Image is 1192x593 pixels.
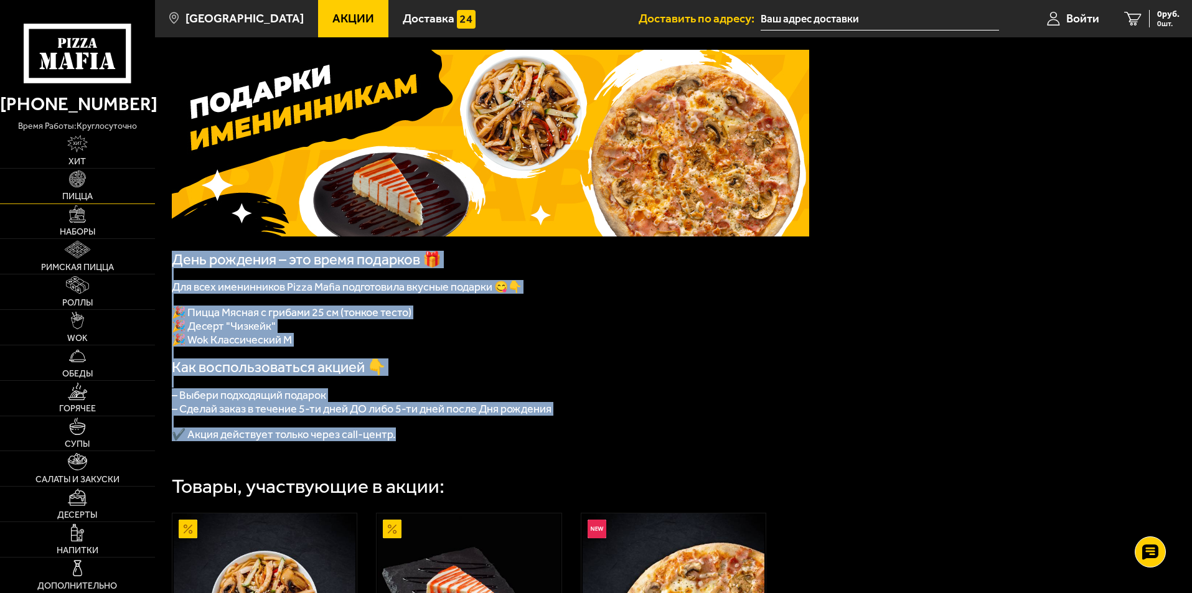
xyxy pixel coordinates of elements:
[62,299,93,307] span: Роллы
[67,334,88,343] span: WOK
[172,280,522,294] span: Для всех именинников Pizza Mafia подготовила вкусные подарки 😋👇
[35,475,120,484] span: Салаты и закуски
[639,12,761,24] span: Доставить по адресу:
[172,333,292,347] span: 🎉 Wok Классический М
[62,370,93,378] span: Обеды
[172,358,386,376] span: Как воспользоваться акцией 👇
[172,477,444,497] div: Товары, участвующие в акции:
[62,192,93,201] span: Пицца
[403,12,454,24] span: Доставка
[185,12,304,24] span: [GEOGRAPHIC_DATA]
[172,306,411,319] span: 🎉 Пицца Мясная с грибами 25 см (тонкое тесто)
[172,319,276,333] span: 🎉 Десерт "Чизкейк"
[37,582,117,591] span: Дополнительно
[41,263,114,272] span: Римская пицца
[68,157,86,166] span: Хит
[172,50,809,236] img: 1024x1024
[761,7,999,30] input: Ваш адрес доставки
[383,520,401,538] img: Акционный
[172,388,326,402] span: – Выбери подходящий подарок
[57,511,97,520] span: Десерты
[588,520,606,538] img: Новинка
[60,228,95,236] span: Наборы
[1066,12,1099,24] span: Войти
[65,440,90,449] span: Супы
[179,520,197,538] img: Акционный
[1157,10,1180,19] span: 0 руб.
[172,402,551,416] span: – Сделай заказ в течение 5-ти дней ДО либо 5-ти дней после Дня рождения
[59,404,96,413] span: Горячее
[457,10,476,29] img: 15daf4d41897b9f0e9f617042186c801.svg
[57,546,98,555] span: Напитки
[172,251,441,268] span: День рождения – это время подарков 🎁
[172,427,396,441] span: ✔️ Акция действует только через call-центр.
[1157,20,1180,27] span: 0 шт.
[332,12,374,24] span: Акции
